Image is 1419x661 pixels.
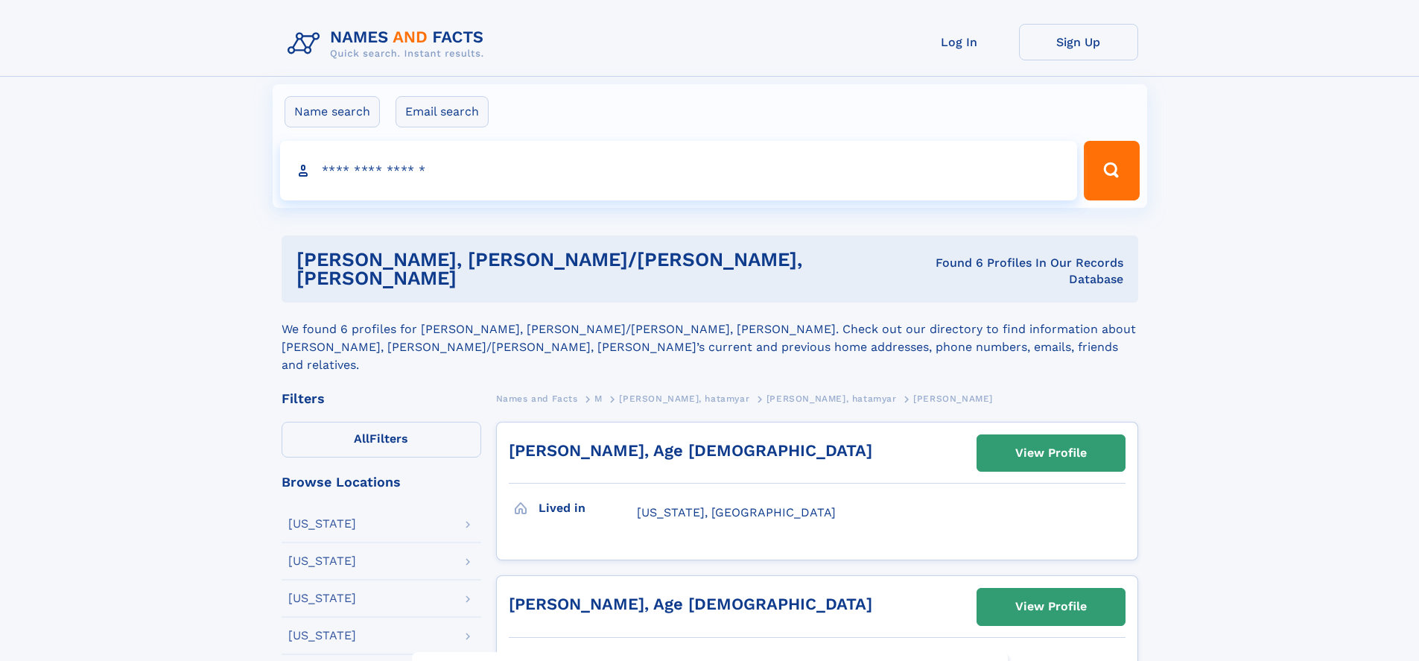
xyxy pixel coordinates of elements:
a: Log In [900,24,1019,60]
img: Logo Names and Facts [282,24,496,64]
div: Browse Locations [282,475,481,489]
a: [PERSON_NAME], Age [DEMOGRAPHIC_DATA] [509,441,872,460]
span: [PERSON_NAME], hatamyar [766,393,897,404]
span: M [594,393,603,404]
a: View Profile [977,589,1125,624]
h1: [PERSON_NAME], [PERSON_NAME]/[PERSON_NAME], [PERSON_NAME] [296,250,902,288]
h3: Lived in [539,496,637,521]
label: Name search [285,96,380,127]
span: All [354,431,369,446]
a: Sign Up [1019,24,1138,60]
a: [PERSON_NAME], hatamyar [766,389,897,408]
div: View Profile [1015,589,1087,624]
a: Names and Facts [496,389,578,408]
a: View Profile [977,435,1125,471]
input: search input [280,141,1078,200]
button: Search Button [1084,141,1139,200]
div: Filters [282,392,481,405]
label: Filters [282,422,481,458]
span: [PERSON_NAME] [913,393,993,404]
a: [PERSON_NAME], hatamyar [619,389,749,408]
div: [US_STATE] [288,630,356,642]
label: Email search [396,96,489,127]
div: [US_STATE] [288,518,356,530]
div: We found 6 profiles for [PERSON_NAME], [PERSON_NAME]/[PERSON_NAME], [PERSON_NAME]. Check out our ... [282,303,1138,374]
div: Found 6 Profiles In Our Records Database [901,255,1123,288]
a: [PERSON_NAME], Age [DEMOGRAPHIC_DATA] [509,595,872,613]
a: M [594,389,603,408]
span: [PERSON_NAME], hatamyar [619,393,749,404]
div: View Profile [1015,436,1087,470]
div: [US_STATE] [288,555,356,567]
span: [US_STATE], [GEOGRAPHIC_DATA] [637,505,836,519]
div: [US_STATE] [288,592,356,604]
